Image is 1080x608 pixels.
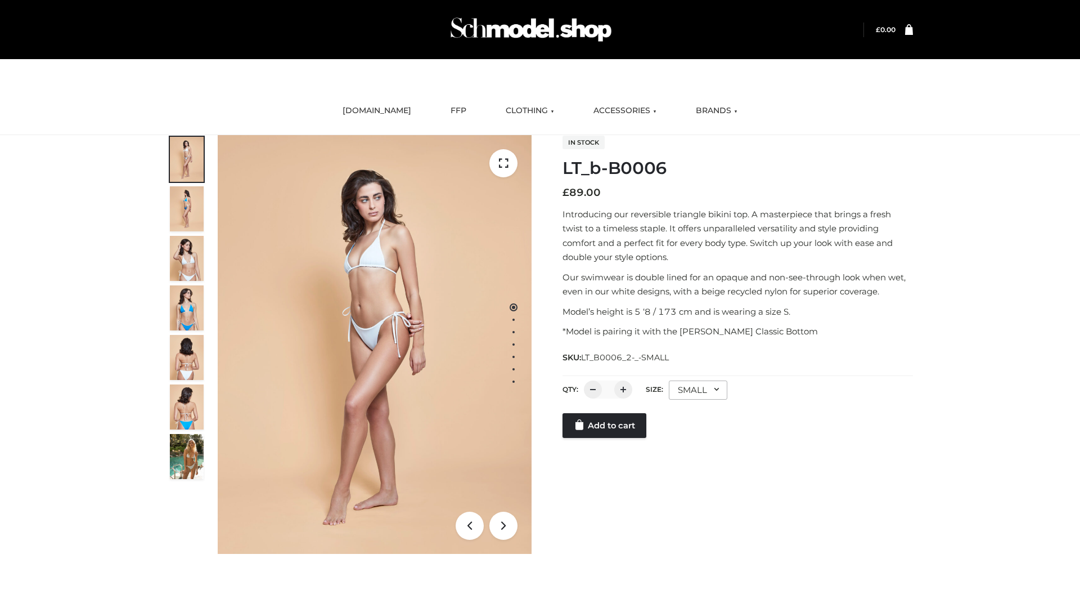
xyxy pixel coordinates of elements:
a: BRANDS [687,99,746,123]
a: Add to cart [562,413,646,438]
span: LT_B0006_2-_-SMALL [581,352,669,363]
label: Size: [646,385,663,394]
p: *Model is pairing it with the [PERSON_NAME] Classic Bottom [562,324,913,339]
img: ArielClassicBikiniTop_CloudNine_AzureSky_OW114ECO_8-scaled.jpg [170,385,204,430]
img: ArielClassicBikiniTop_CloudNine_AzureSky_OW114ECO_1 [218,135,532,554]
a: CLOTHING [497,99,562,123]
p: Model’s height is 5 ‘8 / 173 cm and is wearing a size S. [562,305,913,319]
img: ArielClassicBikiniTop_CloudNine_AzureSky_OW114ECO_1-scaled.jpg [170,137,204,182]
p: Introducing our reversible triangle bikini top. A masterpiece that brings a fresh twist to a time... [562,207,913,265]
img: Arieltop_CloudNine_AzureSky2.jpg [170,434,204,479]
img: ArielClassicBikiniTop_CloudNine_AzureSky_OW114ECO_4-scaled.jpg [170,285,204,330]
span: SKU: [562,351,670,364]
img: ArielClassicBikiniTop_CloudNine_AzureSky_OW114ECO_7-scaled.jpg [170,335,204,380]
a: FFP [442,99,475,123]
span: £ [876,25,880,34]
a: ACCESSORIES [585,99,665,123]
span: £ [562,186,569,199]
bdi: 89.00 [562,186,601,199]
a: [DOMAIN_NAME] [334,99,420,123]
label: QTY: [562,385,578,394]
img: ArielClassicBikiniTop_CloudNine_AzureSky_OW114ECO_2-scaled.jpg [170,186,204,231]
div: SMALL [669,381,727,400]
img: ArielClassicBikiniTop_CloudNine_AzureSky_OW114ECO_3-scaled.jpg [170,236,204,281]
a: £0.00 [876,25,895,34]
h1: LT_b-B0006 [562,158,913,178]
img: Schmodel Admin 964 [447,7,615,52]
p: Our swimwear is double lined for an opaque and non-see-through look when wet, even in our white d... [562,270,913,299]
span: In stock [562,136,605,149]
bdi: 0.00 [876,25,895,34]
